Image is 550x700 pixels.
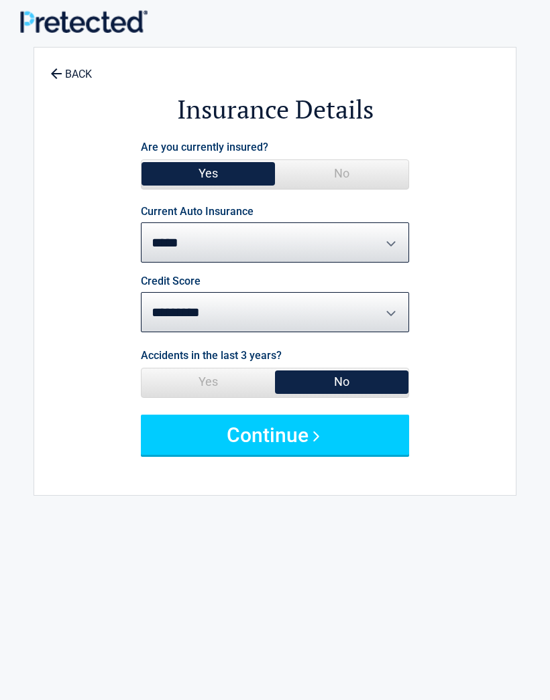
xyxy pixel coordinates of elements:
img: Main Logo [20,10,148,33]
h2: Insurance Details [41,92,509,127]
label: Accidents in the last 3 years? [141,346,282,364]
span: No [275,368,408,395]
label: Current Auto Insurance [141,206,254,217]
label: Credit Score [141,276,201,287]
button: Continue [141,415,409,455]
span: Yes [142,160,275,187]
a: BACK [48,56,95,80]
span: No [275,160,408,187]
span: Yes [142,368,275,395]
label: Are you currently insured? [141,138,268,156]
